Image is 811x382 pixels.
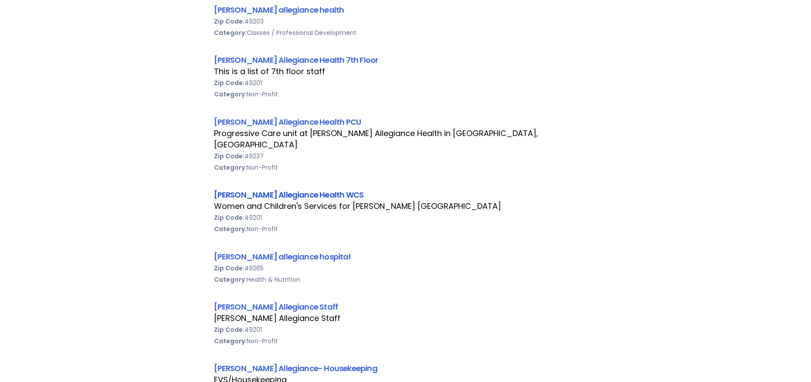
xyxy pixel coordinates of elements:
[214,78,244,87] b: Zip Code:
[214,116,597,128] div: [PERSON_NAME] Allegiance Health PCU
[214,128,597,150] div: Progressive Care unit at [PERSON_NAME] Allegiance Health in [GEOGRAPHIC_DATA], [GEOGRAPHIC_DATA]
[214,152,244,160] b: Zip Code:
[214,17,244,26] b: Zip Code:
[214,4,597,16] div: [PERSON_NAME] allegiance health
[214,363,377,374] a: [PERSON_NAME] Allegiance- Housekeeping
[214,27,597,38] div: Classes / Professional Development
[214,324,597,335] div: 49201
[214,337,247,345] b: Category:
[214,189,364,200] a: [PERSON_NAME] Allegiance Health WCS
[214,89,597,100] div: Non-Profit
[214,54,597,66] div: [PERSON_NAME] Allegiance Health 7th Floor
[214,116,361,127] a: [PERSON_NAME] Allegiance Health PCU
[214,66,597,77] div: This is a list of 7th floor staff
[214,301,338,312] a: [PERSON_NAME] Allegiance Staff
[214,28,247,37] b: Category:
[214,213,244,222] b: Zip Code:
[214,163,247,172] b: Category:
[214,90,247,99] b: Category:
[214,263,597,274] div: 49265
[214,189,597,201] div: [PERSON_NAME] Allegiance Health WCS
[214,223,597,235] div: Non-Profit
[214,225,247,233] b: Category:
[214,251,350,262] a: [PERSON_NAME] allegiance hospital
[214,251,597,263] div: [PERSON_NAME] allegiance hospital
[214,325,244,334] b: Zip Code:
[214,162,597,173] div: Non-Profit
[214,275,247,284] b: Category:
[214,313,597,324] div: [PERSON_NAME] Allegiance Staff
[214,201,597,212] div: Women and Children's Services for [PERSON_NAME] [GEOGRAPHIC_DATA]
[214,4,344,15] a: [PERSON_NAME] allegiance health
[214,16,597,27] div: 49203
[214,335,597,347] div: Non-Profit
[214,150,597,162] div: 49237
[214,274,597,285] div: Health & Nutrition
[214,362,597,374] div: [PERSON_NAME] Allegiance- Housekeeping
[214,55,378,65] a: [PERSON_NAME] Allegiance Health 7th Floor
[214,212,597,223] div: 49201
[214,264,244,273] b: Zip Code:
[214,301,597,313] div: [PERSON_NAME] Allegiance Staff
[214,77,597,89] div: 49201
